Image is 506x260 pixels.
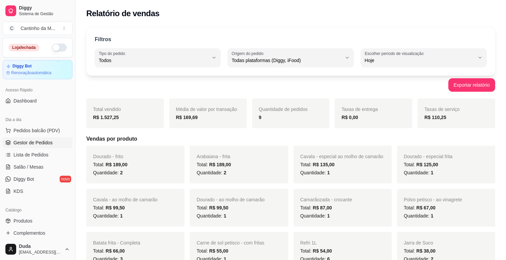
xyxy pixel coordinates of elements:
[3,85,72,95] div: Acesso Rápido
[313,248,332,254] span: R$ 54,00
[3,215,72,226] a: Produtos
[197,154,230,159] span: Arabaiana - frita
[224,213,226,219] span: 1
[93,248,125,254] span: Total:
[341,115,358,120] strong: R$ 0,00
[197,162,231,167] span: Total:
[93,205,125,210] span: Total:
[3,186,72,197] a: KDS
[120,170,123,175] span: 2
[86,8,159,19] h2: Relatório de vendas
[197,170,226,175] span: Quantidade:
[3,114,72,125] div: Dia a dia
[93,154,123,159] span: Dourado - frito
[224,170,226,175] span: 2
[8,44,39,51] div: Loja fechada
[11,70,51,76] article: Renovação automática
[13,218,32,224] span: Produtos
[313,205,332,210] span: R$ 87,00
[404,170,434,175] span: Quantidade:
[106,162,127,167] span: R$ 189,00
[19,11,70,17] span: Sistema de Gestão
[300,197,352,202] span: Camarãozada - crocante
[361,48,487,67] button: Escolher período de visualizaçãoHoje
[365,51,426,56] label: Escolher período de visualização
[95,48,221,67] button: Tipo do pedidoTodos
[13,188,23,195] span: KDS
[300,240,317,245] span: Refri 1L
[93,162,127,167] span: Total:
[300,205,332,210] span: Total:
[209,162,231,167] span: R$ 189,00
[259,107,308,112] span: Quantidade de pedidos
[93,107,121,112] span: Total vendido
[52,44,67,52] button: Alterar Status
[431,213,434,219] span: 1
[176,107,237,112] span: Média de valor por transação
[93,197,157,202] span: Cavala - ao molho de camarão
[3,60,72,79] a: Diggy BotRenovaçãoautomática
[3,228,72,238] a: Complementos
[404,205,436,210] span: Total:
[416,162,438,167] span: R$ 125,00
[99,57,209,64] span: Todos
[404,197,462,202] span: Polvo petisco - ao vinagrete
[19,250,62,255] span: [EMAIL_ADDRESS][DOMAIN_NAME]
[404,240,433,245] span: Jarra de Suco
[209,248,229,254] span: R$ 55,00
[86,135,495,143] h5: Vendas por produto
[416,205,436,210] span: R$ 67,00
[197,213,226,219] span: Quantidade:
[404,154,453,159] span: Dourado - especial frita
[93,170,123,175] span: Quantidade:
[3,95,72,106] a: Dashboard
[300,213,330,219] span: Quantidade:
[313,162,335,167] span: R$ 135,00
[13,127,60,134] span: Pedidos balcão (PDV)
[424,107,459,112] span: Taxas de serviço
[232,57,341,64] span: Todas plataformas (Diggy, iFood)
[209,205,229,210] span: R$ 99,50
[300,248,332,254] span: Total:
[300,170,330,175] span: Quantidade:
[13,176,34,182] span: Diggy Bot
[300,162,335,167] span: Total:
[176,115,198,120] strong: R$ 169,69
[3,174,72,184] a: Diggy Botnovo
[416,248,436,254] span: R$ 38,00
[424,115,446,120] strong: R$ 110,25
[228,48,354,67] button: Origem do pedidoTodas plataformas (Diggy, iFood)
[13,97,37,104] span: Dashboard
[3,137,72,148] a: Gestor de Pedidos
[13,230,45,236] span: Complementos
[232,51,266,56] label: Origem do pedido
[3,149,72,160] a: Lista de Pedidos
[3,22,72,35] button: Select a team
[327,170,330,175] span: 1
[99,51,127,56] label: Tipo do pedido
[3,205,72,215] div: Catálogo
[13,151,49,158] span: Lista de Pedidos
[19,5,70,11] span: Diggy
[197,248,228,254] span: Total:
[327,213,330,219] span: 1
[365,57,475,64] span: Hoje
[3,125,72,136] button: Pedidos balcão (PDV)
[404,162,438,167] span: Total:
[3,241,72,257] button: Duda[EMAIL_ADDRESS][DOMAIN_NAME]
[448,78,495,92] button: Exportar relatório
[8,25,15,32] span: C
[197,240,264,245] span: Carne de sol petisco - com fritas
[106,248,125,254] span: R$ 66,00
[13,139,53,146] span: Gestor de Pedidos
[12,64,32,69] article: Diggy Bot
[404,213,434,219] span: Quantidade:
[259,115,262,120] strong: 9
[341,107,378,112] span: Taxas de entrega
[95,35,111,44] p: Filtros
[120,213,123,219] span: 1
[106,205,125,210] span: R$ 99,50
[404,248,436,254] span: Total:
[300,154,384,159] span: Cavala - especial ao molho de camarão
[197,205,228,210] span: Total:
